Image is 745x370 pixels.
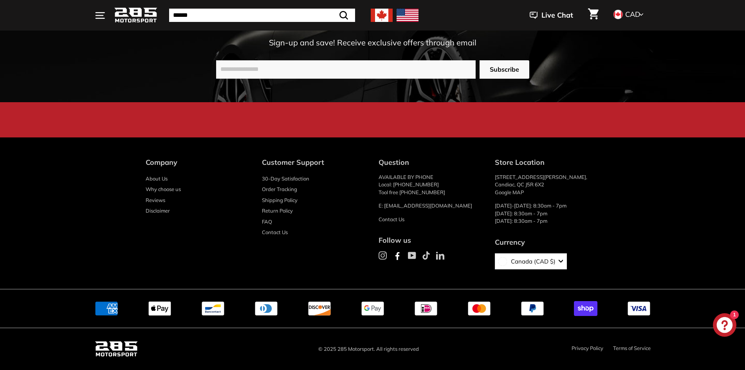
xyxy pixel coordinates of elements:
[95,301,118,316] img: american_express
[507,257,556,266] span: Canada (CAD $)
[216,37,529,49] p: Sign-up and save! Receive exclusive offers through email
[521,301,544,316] img: paypal
[574,301,597,316] img: shopify_pay
[254,301,278,316] img: diners_club
[379,235,483,245] div: Follow us
[169,9,355,22] input: Search
[262,195,298,206] a: Shipping Policy
[490,65,519,74] span: Subscribe
[495,189,524,195] a: Google MAP
[625,10,640,19] span: CAD
[495,237,567,247] div: Currency
[583,2,603,29] a: Cart
[495,253,567,270] button: Canada (CAD $)
[262,157,367,168] div: Customer Support
[308,301,331,316] img: discover
[414,301,438,316] img: ideal
[95,340,138,358] img: 285 Motorsport
[379,157,483,168] div: Question
[262,173,309,184] a: 30-Day Satisfaction
[146,195,165,206] a: Reviews
[480,60,529,79] button: Subscribe
[711,313,739,339] inbox-online-store-chat: Shopify online store chat
[467,301,491,316] img: master
[541,10,573,20] span: Live Chat
[495,173,600,197] p: [STREET_ADDRESS][PERSON_NAME], Candiac, QC J5R 6X2
[114,6,157,25] img: Logo_285_Motorsport_areodynamics_components
[627,301,651,316] img: visa
[613,345,651,351] a: Terms of Service
[495,202,600,225] p: [DATE]-[DATE]: 8:30am - 7pm [DATE]: 8:30am - 7pm [DATE]: 8:30am - 7pm
[318,345,427,354] span: © 2025 285 Motorsport. All rights reserved
[379,202,483,210] p: E: [EMAIL_ADDRESS][DOMAIN_NAME]
[520,5,583,25] button: Live Chat
[146,157,251,168] div: Company
[361,301,384,316] img: google_pay
[572,345,603,351] a: Privacy Policy
[262,184,297,195] a: Order Tracking
[262,227,288,238] a: Contact Us
[201,301,225,316] img: bancontact
[146,206,170,217] a: Disclaimer
[146,184,181,195] a: Why choose us
[262,217,272,227] a: FAQ
[495,157,600,168] div: Store Location
[148,301,171,316] img: apple_pay
[262,206,293,217] a: Return Policy
[146,173,168,184] a: About Us
[379,216,404,222] a: Contact Us
[379,173,483,197] p: AVAILABLE BY PHONE Local: [PHONE_NUMBER] Tool free [PHONE_NUMBER]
